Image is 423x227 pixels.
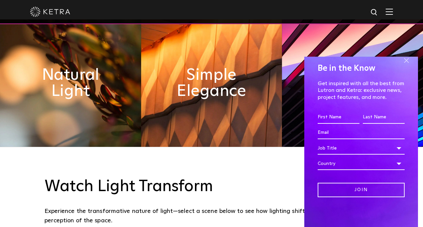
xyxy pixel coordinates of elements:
p: Experience the transformative nature of light—select a scene below to see how lighting shifts the... [44,207,376,226]
div: Country [318,157,405,170]
h4: Be in the Know [318,62,405,75]
img: Hamburger%20Nav.svg [386,8,393,15]
input: First Name [318,111,359,124]
h2: Simple Elegance [176,67,247,99]
input: Last Name [363,111,405,124]
img: simple_elegance [141,19,282,147]
img: flexible_timeless_ketra [282,19,423,147]
p: Get inspired with all the best from Lutron and Ketra: exclusive news, project features, and more. [318,80,405,101]
h2: Natural Light [35,67,106,99]
img: search icon [370,8,379,17]
input: Join [318,183,405,197]
input: Email [318,126,405,139]
h3: Watch Light Transform [44,177,379,196]
img: ketra-logo-2019-white [30,7,70,17]
div: Job Title [318,142,405,155]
